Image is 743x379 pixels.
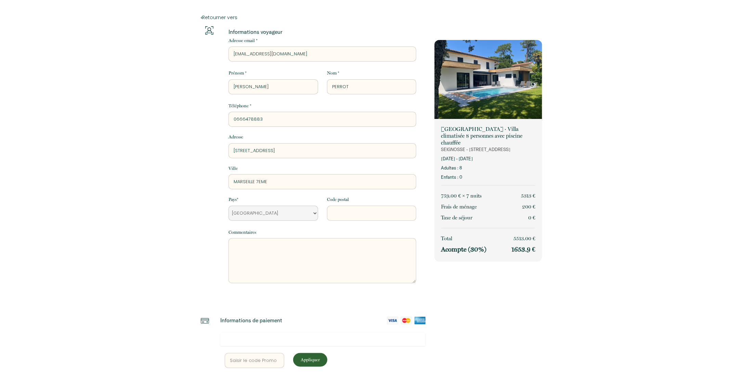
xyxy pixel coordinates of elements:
img: mastercard [401,317,412,324]
p: Frais de ménage [441,203,477,211]
p: Appliquer [296,356,325,363]
p: Enfants : 0 [441,174,535,180]
p: 759.00 € × 7 nuit [441,192,482,200]
label: Nom * [327,70,339,77]
img: rental-image [434,40,542,121]
label: Prénom * [229,70,247,77]
p: Adultes : 8 [441,165,535,171]
button: Appliquer [293,353,327,367]
img: credit-card [201,317,209,325]
p: [DATE] - [DATE] [441,155,535,162]
span: s [480,193,482,199]
p: Acompte (30%) [441,245,487,254]
span: 5513.00 € [513,235,535,242]
p: Taxe de séjour [441,214,473,222]
p: [GEOGRAPHIC_DATA] · Villa climatisée 8 personnes avec piscine chauffée [441,126,535,146]
img: amex [415,317,426,324]
label: Adresse [229,134,243,140]
label: Téléphone * [229,103,251,109]
p: 200 € [522,203,535,211]
p: 5313 € [521,192,535,200]
span: Total [441,235,453,242]
p: 0 € [528,214,535,222]
img: guests-info [205,26,213,35]
p: Informations voyageur [229,28,416,35]
label: Code postal [327,196,349,203]
a: Retourner vers [201,14,542,21]
label: Adresse email * [229,37,258,44]
img: visa-card [387,317,398,324]
label: Pays [229,196,238,203]
select: Default select example [229,206,318,221]
input: Saisir le code Promo [225,353,284,368]
p: Informations de paiement [220,317,282,324]
iframe: Cadre de saisie sécurisé pour le paiement par carte [225,336,421,343]
p: 1653.9 € [511,245,535,254]
label: Ville [229,165,238,172]
p: SEIGNOSSE - [STREET_ADDRESS] [441,146,535,153]
label: Commentaires [229,229,256,236]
